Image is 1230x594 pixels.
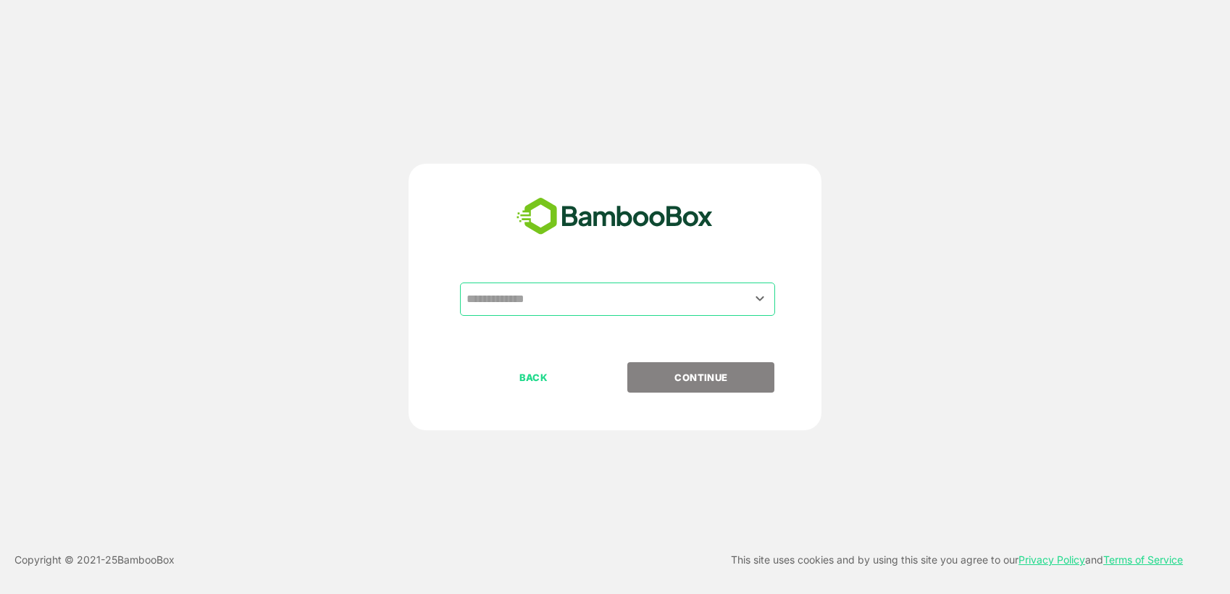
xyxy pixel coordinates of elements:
[509,193,721,240] img: bamboobox
[1103,553,1183,566] a: Terms of Service
[750,289,770,309] button: Open
[1018,553,1085,566] a: Privacy Policy
[14,551,175,569] p: Copyright © 2021- 25 BambooBox
[461,369,606,385] p: BACK
[629,369,774,385] p: CONTINUE
[731,551,1183,569] p: This site uses cookies and by using this site you agree to our and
